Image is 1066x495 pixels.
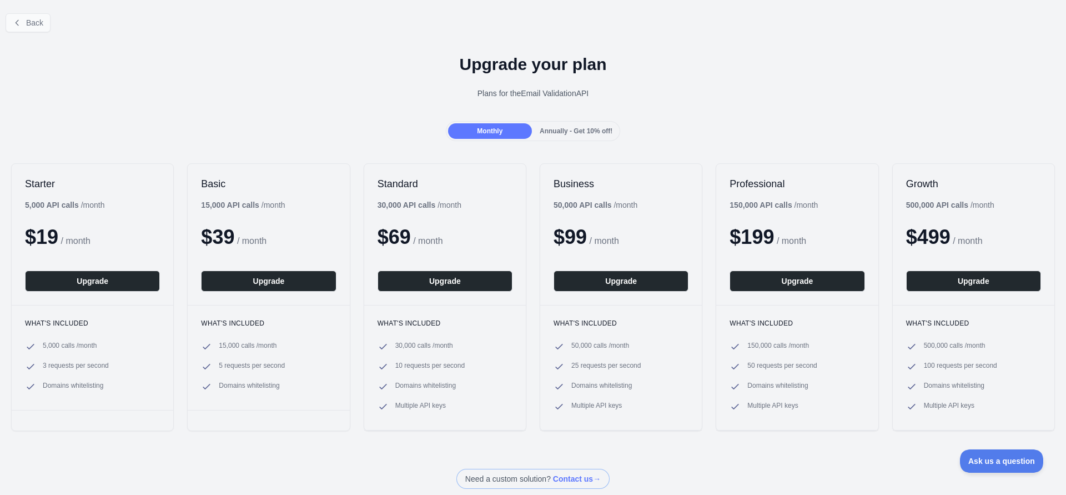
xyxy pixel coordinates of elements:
span: / month [590,236,619,246]
iframe: Toggle Customer Support [960,449,1044,473]
button: Upgrade [554,271,688,292]
button: Upgrade [730,271,864,292]
span: $ 99 [554,226,587,248]
span: $ 199 [730,226,774,248]
button: Upgrade [378,271,512,292]
span: / month [413,236,443,246]
span: / month [777,236,806,246]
